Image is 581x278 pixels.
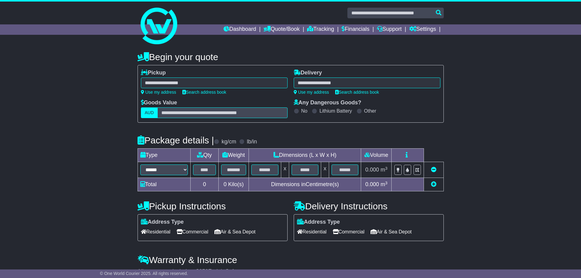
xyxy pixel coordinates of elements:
label: Other [364,108,376,114]
a: Settings [409,24,436,35]
sup: 3 [385,181,388,185]
span: Commercial [177,227,208,236]
td: Type [138,149,191,162]
label: Goods Value [141,99,177,106]
a: Tracking [307,24,334,35]
a: Use my address [141,90,176,95]
td: Kilo(s) [218,178,249,191]
label: kg/cm [221,139,236,145]
sup: 3 [385,166,388,171]
div: All our quotes include a $ FreightSafe warranty. [138,268,444,275]
label: No [301,108,307,114]
td: Qty [191,149,219,162]
td: Dimensions in Centimetre(s) [249,178,361,191]
h4: Warranty & Insurance [138,255,444,265]
span: Commercial [333,227,364,236]
h4: Package details | [138,135,214,145]
td: 0 [191,178,219,191]
td: Volume [361,149,392,162]
span: © One World Courier 2025. All rights reserved. [100,271,188,276]
a: Financials [342,24,369,35]
a: Support [377,24,402,35]
td: Total [138,178,191,191]
span: Residential [141,227,170,236]
span: Air & Sea Depot [214,227,256,236]
label: Delivery [294,70,322,76]
a: Add new item [431,181,436,187]
label: AUD [141,107,158,118]
td: Weight [218,149,249,162]
a: Use my address [294,90,329,95]
td: Dimensions (L x W x H) [249,149,361,162]
label: Address Type [141,219,184,226]
td: x [281,162,289,178]
span: Residential [297,227,327,236]
h4: Delivery Instructions [294,201,444,211]
span: m [381,181,388,187]
span: 0.000 [365,181,379,187]
label: lb/in [247,139,257,145]
a: Search address book [335,90,379,95]
span: m [381,167,388,173]
span: 250 [199,268,208,274]
label: Any Dangerous Goods? [294,99,361,106]
span: 0 [224,181,227,187]
a: Remove this item [431,167,436,173]
span: 0.000 [365,167,379,173]
td: x [321,162,329,178]
a: Dashboard [224,24,256,35]
h4: Pickup Instructions [138,201,288,211]
label: Lithium Battery [319,108,352,114]
label: Address Type [297,219,340,226]
h4: Begin your quote [138,52,444,62]
label: Pickup [141,70,166,76]
a: Search address book [182,90,226,95]
a: Quote/Book [264,24,299,35]
span: Air & Sea Depot [371,227,412,236]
